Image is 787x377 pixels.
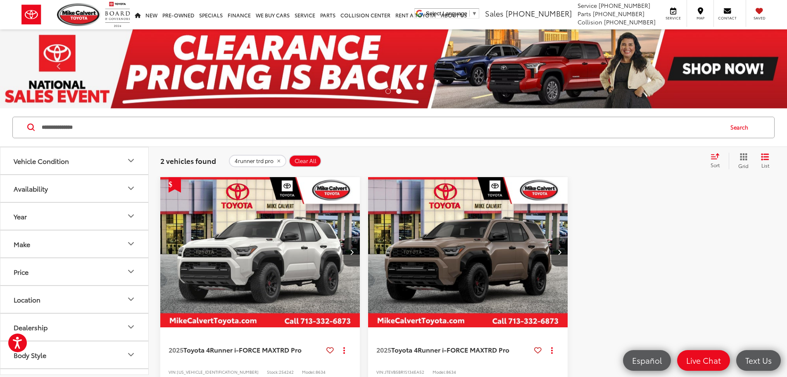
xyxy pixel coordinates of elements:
[126,239,136,249] div: Make
[169,369,177,375] span: VIN:
[368,177,568,327] a: 2025 Toyota 4Runner TRD Pro PT4WD2025 Toyota 4Runner TRD Pro PT4WD2025 Toyota 4Runner TRD Pro PT4...
[160,177,361,327] a: 2025 Toyota 4Runner TRD Pro PT4WD2025 Toyota 4Runner TRD Pro PT4WD2025 Toyota 4Runner TRD Pro PT4...
[551,347,553,353] span: dropdown dots
[126,294,136,304] div: Location
[41,118,723,137] input: Search by Make, Model, or Keyword
[0,175,149,202] button: AvailabilityAvailability
[718,15,737,21] span: Contact
[545,343,559,357] button: Actions
[376,369,385,375] span: VIN:
[578,10,591,18] span: Parts
[126,211,136,221] div: Year
[126,183,136,193] div: Availability
[376,345,531,354] a: 2025Toyota 4Runner i-FORCE MAXTRD Pro
[485,8,504,19] span: Sales
[14,268,29,276] div: Price
[736,350,781,371] a: Text Us
[682,355,725,365] span: Live Chat
[126,267,136,276] div: Price
[711,161,720,168] span: Sort
[433,369,446,375] span: Model:
[126,350,136,360] div: Body Style
[295,158,316,164] span: Clear All
[0,314,149,341] button: DealershipDealership
[267,369,279,375] span: Stock:
[376,345,391,354] span: 2025
[289,155,321,167] button: Clear All
[126,322,136,332] div: Dealership
[677,350,730,371] a: Live Chat
[750,15,768,21] span: Saved
[691,15,709,21] span: Map
[706,153,729,169] button: Select sort value
[14,295,40,303] div: Location
[484,345,509,354] span: TRD Pro
[0,231,149,257] button: MakeMake
[578,18,602,26] span: Collision
[235,158,273,164] span: 4runner trd pro
[472,10,477,17] span: ▼
[664,15,682,21] span: Service
[160,177,361,328] img: 2025 Toyota 4Runner TRD Pro PT4WD
[755,153,775,169] button: List View
[126,156,136,166] div: Vehicle Condition
[14,351,46,359] div: Body Style
[177,369,259,375] span: [US_VEHICLE_IDENTIFICATION_NUMBER]
[578,1,597,10] span: Service
[169,345,183,354] span: 2025
[0,147,149,174] button: Vehicle ConditionVehicle Condition
[302,369,316,375] span: Model:
[593,10,644,18] span: [PHONE_NUMBER]
[604,18,656,26] span: [PHONE_NUMBER]
[169,177,181,193] span: Get Price Drop Alert
[57,3,101,26] img: Mike Calvert Toyota
[368,177,568,328] img: 2025 Toyota 4Runner TRD Pro PT4WD
[229,155,286,167] button: remove 4runner%20trd%20pro
[0,341,149,368] button: Body StyleBody Style
[14,157,69,165] div: Vehicle Condition
[343,347,345,353] span: dropdown dots
[343,238,360,267] button: Next image
[551,238,568,267] button: Next image
[14,323,48,331] div: Dealership
[385,369,424,375] span: JTEVB5BR1S134EA52
[337,343,352,357] button: Actions
[14,212,27,220] div: Year
[729,153,755,169] button: Grid View
[628,355,666,365] span: Español
[738,162,749,169] span: Grid
[276,345,302,354] span: TRD Pro
[0,203,149,230] button: YearYear
[160,177,361,327] div: 2025 Toyota 4Runner i-FORCE MAX TRD Pro 0
[599,1,650,10] span: [PHONE_NUMBER]
[183,345,276,354] span: Toyota 4Runner i-FORCE MAX
[14,185,48,192] div: Availability
[368,177,568,327] div: 2025 Toyota 4Runner i-FORCE MAX TRD Pro 0
[741,355,776,365] span: Text Us
[279,369,294,375] span: 254242
[0,286,149,313] button: LocationLocation
[506,8,572,19] span: [PHONE_NUMBER]
[14,240,30,248] div: Make
[446,369,456,375] span: 8634
[623,350,671,371] a: Español
[761,162,769,169] span: List
[391,345,484,354] span: Toyota 4Runner i-FORCE MAX
[0,258,149,285] button: PricePrice
[160,156,216,166] span: 2 vehicles found
[169,345,323,354] a: 2025Toyota 4Runner i-FORCE MAXTRD Pro
[316,369,326,375] span: 8634
[723,117,760,138] button: Search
